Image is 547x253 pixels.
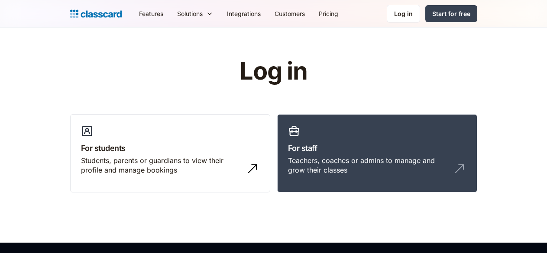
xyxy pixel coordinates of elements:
[177,9,203,18] div: Solutions
[70,114,270,193] a: For studentsStudents, parents or guardians to view their profile and manage bookings
[312,4,345,23] a: Pricing
[288,156,449,175] div: Teachers, coaches or admins to manage and grow their classes
[170,4,220,23] div: Solutions
[277,114,477,193] a: For staffTeachers, coaches or admins to manage and grow their classes
[425,5,477,22] a: Start for free
[81,156,242,175] div: Students, parents or guardians to view their profile and manage bookings
[432,9,470,18] div: Start for free
[394,9,413,18] div: Log in
[268,4,312,23] a: Customers
[288,142,466,154] h3: For staff
[136,58,411,85] h1: Log in
[220,4,268,23] a: Integrations
[132,4,170,23] a: Features
[70,8,122,20] a: Logo
[81,142,259,154] h3: For students
[387,5,420,22] a: Log in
